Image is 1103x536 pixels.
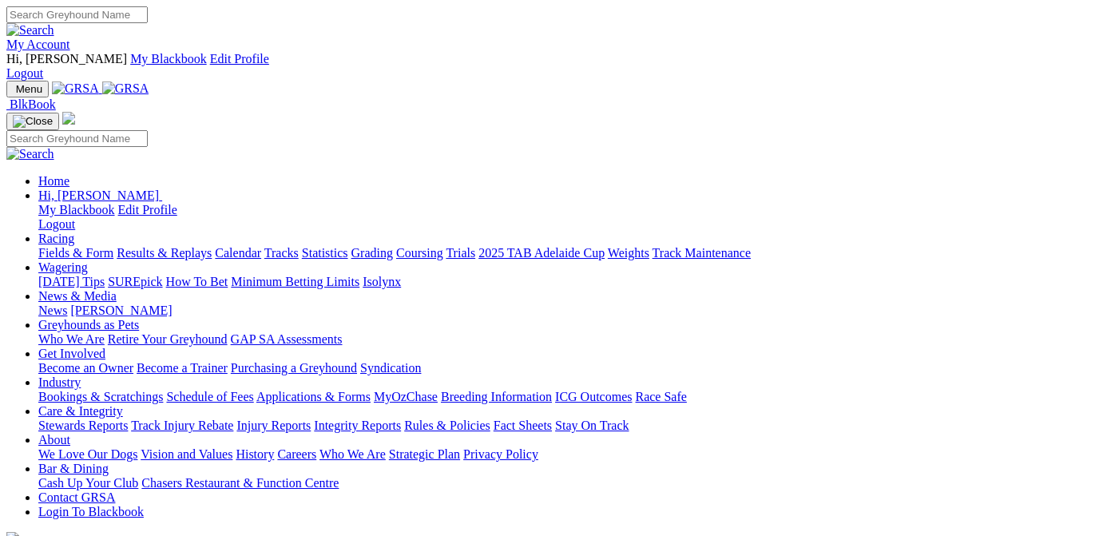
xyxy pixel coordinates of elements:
a: Grading [351,246,393,260]
a: Schedule of Fees [166,390,253,403]
a: My Blackbook [38,203,115,216]
a: Coursing [396,246,443,260]
a: Race Safe [635,390,686,403]
a: Become an Owner [38,361,133,375]
a: Stewards Reports [38,419,128,432]
a: Fields & Form [38,246,113,260]
a: Care & Integrity [38,404,123,418]
a: Applications & Forms [256,390,371,403]
img: GRSA [102,81,149,96]
a: ICG Outcomes [555,390,632,403]
a: Home [38,174,69,188]
a: My Account [6,38,70,51]
a: Become a Trainer [137,361,228,375]
a: Breeding Information [441,390,552,403]
input: Search [6,6,148,23]
img: GRSA [52,81,99,96]
a: 2025 TAB Adelaide Cup [478,246,605,260]
a: Tracks [264,246,299,260]
span: BlkBook [10,97,56,111]
a: [PERSON_NAME] [70,304,172,317]
a: Edit Profile [118,203,177,216]
a: Racing [38,232,74,245]
a: News [38,304,67,317]
a: Wagering [38,260,88,274]
a: Syndication [360,361,421,375]
div: Wagering [38,275,1097,289]
div: My Account [6,52,1097,81]
div: Racing [38,246,1097,260]
a: Fact Sheets [494,419,552,432]
a: Edit Profile [210,52,269,66]
button: Toggle navigation [6,113,59,130]
span: Menu [16,83,42,95]
input: Search [6,130,148,147]
a: Retire Your Greyhound [108,332,228,346]
img: logo-grsa-white.png [62,112,75,125]
div: News & Media [38,304,1097,318]
div: Get Involved [38,361,1097,375]
div: Hi, [PERSON_NAME] [38,203,1097,232]
a: Cash Up Your Club [38,476,138,490]
a: About [38,433,70,447]
a: Who We Are [319,447,386,461]
a: Get Involved [38,347,105,360]
a: Contact GRSA [38,490,115,504]
a: Industry [38,375,81,389]
a: Bookings & Scratchings [38,390,163,403]
span: Hi, [PERSON_NAME] [38,189,159,202]
a: Who We Are [38,332,105,346]
a: BlkBook [6,97,56,111]
a: GAP SA Assessments [231,332,343,346]
a: Bar & Dining [38,462,109,475]
a: Purchasing a Greyhound [231,361,357,375]
a: How To Bet [166,275,228,288]
a: Track Injury Rebate [131,419,233,432]
a: Statistics [302,246,348,260]
a: Logout [38,217,75,231]
a: Rules & Policies [404,419,490,432]
div: About [38,447,1097,462]
a: History [236,447,274,461]
a: Integrity Reports [314,419,401,432]
div: Greyhounds as Pets [38,332,1097,347]
a: Chasers Restaurant & Function Centre [141,476,339,490]
a: Results & Replays [117,246,212,260]
div: Industry [38,390,1097,404]
a: Hi, [PERSON_NAME] [38,189,162,202]
a: News & Media [38,289,117,303]
a: Calendar [215,246,261,260]
a: Login To Blackbook [38,505,144,518]
img: Close [13,115,53,128]
span: Hi, [PERSON_NAME] [6,52,127,66]
a: Privacy Policy [463,447,538,461]
div: Care & Integrity [38,419,1097,433]
div: Bar & Dining [38,476,1097,490]
a: Track Maintenance [653,246,751,260]
img: Search [6,23,54,38]
a: Minimum Betting Limits [231,275,359,288]
a: Stay On Track [555,419,629,432]
button: Toggle navigation [6,81,49,97]
img: Search [6,147,54,161]
a: Strategic Plan [389,447,460,461]
a: We Love Our Dogs [38,447,137,461]
a: Vision and Values [141,447,232,461]
a: Logout [6,66,43,80]
a: Injury Reports [236,419,311,432]
a: Trials [446,246,475,260]
a: MyOzChase [374,390,438,403]
a: My Blackbook [130,52,207,66]
a: Careers [277,447,316,461]
a: Greyhounds as Pets [38,318,139,332]
a: [DATE] Tips [38,275,105,288]
a: Weights [608,246,649,260]
a: SUREpick [108,275,162,288]
a: Isolynx [363,275,401,288]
